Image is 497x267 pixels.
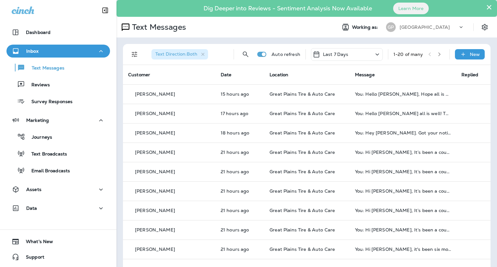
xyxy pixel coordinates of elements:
[221,227,259,232] p: Oct 10, 2025 10:26 AM
[26,118,49,123] p: Marketing
[6,183,110,196] button: Assets
[486,2,492,12] button: Close
[25,99,72,105] p: Survey Responses
[221,72,232,78] span: Date
[135,91,175,97] p: [PERSON_NAME]
[270,208,335,213] span: Great Plains Tire & Auto Care
[6,61,110,74] button: Text Messages
[393,52,423,57] div: 1 - 20 of many
[352,25,380,30] span: Working as:
[25,134,52,141] p: Journeys
[355,91,451,97] div: You: Hello Kou, Hope all is well! This is from . I wanted to reach out to thank you for your rece...
[6,26,110,39] button: Dashboard
[135,208,175,213] p: [PERSON_NAME]
[221,188,259,194] p: Oct 10, 2025 10:26 AM
[221,91,259,97] p: Oct 10, 2025 04:30 PM
[386,22,396,32] div: GP
[6,45,110,58] button: Inbox
[221,247,259,252] p: Oct 10, 2025 10:22 AM
[26,187,41,192] p: Assets
[6,94,110,108] button: Survey Responses
[270,188,335,194] span: Great Plains Tire & Auto Care
[6,202,110,215] button: Data
[270,72,288,78] span: Location
[25,151,67,157] p: Text Broadcasts
[270,169,335,175] span: Great Plains Tire & Auto Care
[270,227,335,233] span: Great Plains Tire & Auto Care
[135,247,175,252] p: [PERSON_NAME]
[185,7,391,9] p: Dig Deeper into Reviews - Sentiment Analysis Now Available
[135,130,175,135] p: [PERSON_NAME]
[6,130,110,144] button: Journeys
[96,4,114,17] button: Collapse Sidebar
[270,130,335,136] span: Great Plains Tire & Auto Care
[221,130,259,135] p: Oct 10, 2025 01:45 PM
[155,51,197,57] span: Text Direction : Both
[135,150,175,155] p: [PERSON_NAME]
[221,208,259,213] p: Oct 10, 2025 10:26 AM
[25,168,70,174] p: Email Broadcasts
[270,111,335,116] span: Great Plains Tire & Auto Care
[461,72,478,78] span: Replied
[355,208,451,213] div: You: Hi Terry, It’s been a couple of months since we serviced your 2025 Loose wheel Carry Out at ...
[221,169,259,174] p: Oct 10, 2025 10:26 AM
[26,30,50,35] p: Dashboard
[393,3,429,14] button: Learn More
[355,169,451,174] div: You: Hi Judy, It’s been a couple of months since we serviced your 2025 carry out loose wheels at ...
[355,72,375,78] span: Message
[6,114,110,127] button: Marketing
[25,65,64,71] p: Text Messages
[6,235,110,248] button: What's New
[25,82,50,88] p: Reviews
[270,149,335,155] span: Great Plains Tire & Auto Care
[271,52,300,57] p: Auto refresh
[323,52,348,57] p: Last 7 Days
[400,25,450,30] p: [GEOGRAPHIC_DATA]
[6,147,110,160] button: Text Broadcasts
[270,246,335,252] span: Great Plains Tire & Auto Care
[355,227,451,232] div: You: Hi Alice, It’s been a couple of months since we serviced your 2012 Buick LaCrosse at Great P...
[135,227,175,232] p: [PERSON_NAME]
[26,48,39,54] p: Inbox
[355,150,451,155] div: You: Hi David, It’s been a couple of months since we serviced your 2007 Pontiac G5 at Great Plain...
[19,254,44,262] span: Support
[6,164,110,177] button: Email Broadcasts
[135,169,175,174] p: [PERSON_NAME]
[355,188,451,194] div: You: Hi Chad, It’s been a couple of months since we serviced your 2017 Ford Fusion at Great Plain...
[151,49,208,59] div: Text Direction:Both
[355,111,451,116] div: You: Hello Scott, Hope all is well! This is from . I wanted to reach out to thank you for your re...
[135,111,175,116] p: [PERSON_NAME]
[129,22,186,32] p: Text Messages
[479,21,491,33] button: Settings
[470,52,480,57] p: New
[221,111,259,116] p: Oct 10, 2025 02:32 PM
[270,91,335,97] span: Great Plains Tire & Auto Care
[6,251,110,263] button: Support
[128,72,150,78] span: Customer
[26,206,37,211] p: Data
[221,150,259,155] p: Oct 10, 2025 10:26 AM
[239,48,252,61] button: Search Messages
[19,239,53,247] span: What's New
[135,188,175,194] p: [PERSON_NAME]
[6,78,110,91] button: Reviews
[355,130,451,135] div: You: Hey Nicole. Got your notice for an appointment. Are you wanting to replace all 4 tires on Mo...
[355,247,451,252] div: You: Hi Becka, it's been six months since we last serviced your 2011 Ford F-150 at Great Plains T...
[128,48,141,61] button: Filters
